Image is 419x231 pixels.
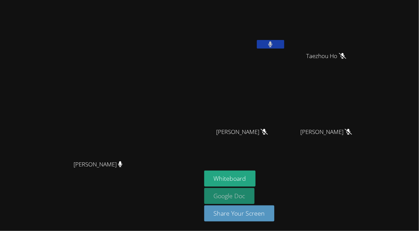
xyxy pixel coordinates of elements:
[306,51,346,61] span: Taezhou Ho
[300,127,352,137] span: [PERSON_NAME]
[204,205,275,221] button: Share Your Screen
[204,188,255,204] a: Google Doc
[204,171,256,187] button: Whiteboard
[216,127,268,137] span: [PERSON_NAME]
[74,160,122,169] span: [PERSON_NAME]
